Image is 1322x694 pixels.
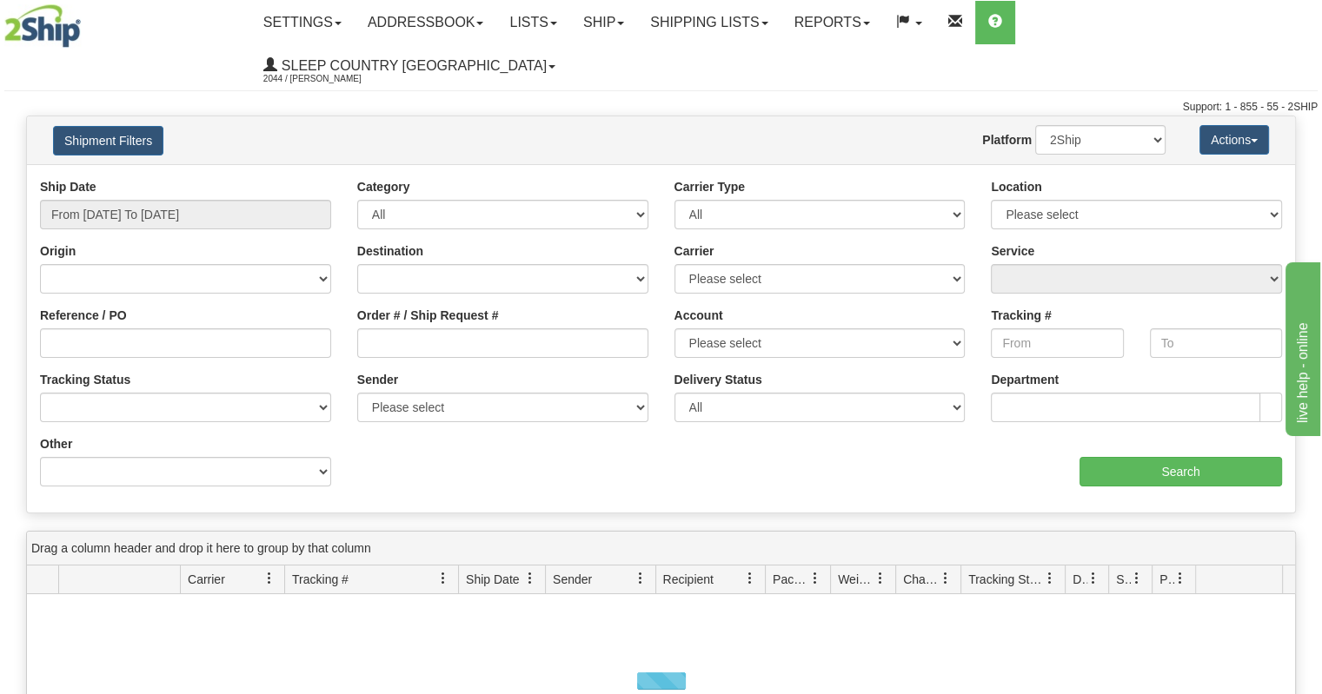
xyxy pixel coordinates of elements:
label: Order # / Ship Request # [357,307,499,324]
a: Charge filter column settings [931,564,960,593]
a: Sender filter column settings [626,564,655,593]
a: Shipment Issues filter column settings [1122,564,1152,593]
label: Destination [357,242,423,260]
label: Ship Date [40,178,96,195]
img: logo2044.jpg [4,4,81,48]
span: 2044 / [PERSON_NAME] [263,70,394,88]
a: Addressbook [355,1,497,44]
span: Tracking Status [968,571,1044,588]
span: Weight [838,571,874,588]
label: Carrier Type [674,178,745,195]
a: Packages filter column settings [801,564,830,593]
input: Search [1080,457,1282,486]
a: Pickup Status filter column settings [1166,564,1195,593]
span: Charge [903,571,940,588]
div: live help - online [13,10,161,31]
label: Tracking Status [40,371,130,388]
button: Actions [1199,125,1269,155]
a: Delivery Status filter column settings [1079,564,1108,593]
label: Other [40,435,72,453]
label: Service [991,242,1034,260]
a: Ship [570,1,637,44]
span: Ship Date [466,571,519,588]
label: Origin [40,242,76,260]
label: Location [991,178,1041,195]
span: Carrier [188,571,225,588]
button: Shipment Filters [53,126,163,155]
a: Carrier filter column settings [255,564,284,593]
span: Sleep Country [GEOGRAPHIC_DATA] [277,58,547,73]
a: Sleep Country [GEOGRAPHIC_DATA] 2044 / [PERSON_NAME] [250,44,568,88]
label: Category [357,178,410,195]
a: Weight filter column settings [866,564,895,593]
span: Delivery Status [1073,571,1087,588]
a: Settings [250,1,355,44]
span: Shipment Issues [1116,571,1131,588]
input: To [1150,328,1282,358]
input: From [991,328,1123,358]
span: Pickup Status [1159,571,1174,588]
label: Platform [982,131,1032,149]
label: Sender [357,371,398,388]
a: Recipient filter column settings [735,564,765,593]
span: Sender [553,571,592,588]
a: Tracking # filter column settings [428,564,458,593]
iframe: chat widget [1282,258,1320,435]
a: Lists [496,1,569,44]
label: Carrier [674,242,714,260]
span: Packages [773,571,809,588]
a: Shipping lists [637,1,781,44]
a: Reports [781,1,883,44]
div: Support: 1 - 855 - 55 - 2SHIP [4,100,1318,115]
label: Delivery Status [674,371,762,388]
label: Account [674,307,723,324]
label: Tracking # [991,307,1051,324]
span: Tracking # [292,571,349,588]
div: grid grouping header [27,532,1295,565]
span: Recipient [663,571,714,588]
a: Ship Date filter column settings [515,564,545,593]
a: Tracking Status filter column settings [1035,564,1065,593]
label: Department [991,371,1059,388]
label: Reference / PO [40,307,127,324]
